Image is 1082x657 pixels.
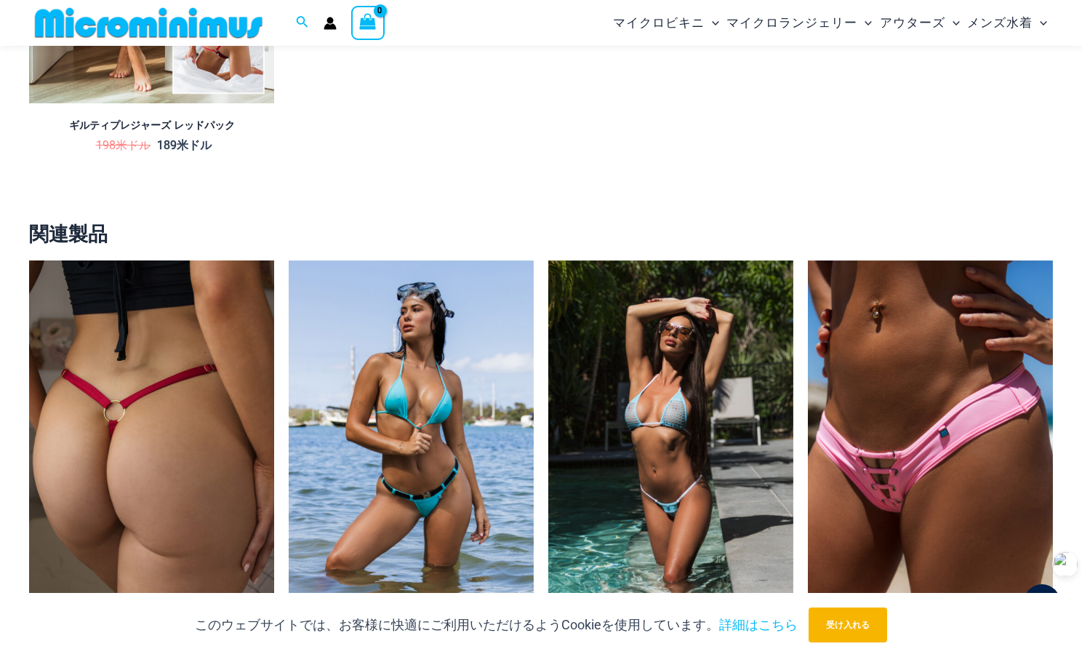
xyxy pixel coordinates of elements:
font: マイクロランジェリー [726,15,857,30]
span: メニュー切り替え [945,4,960,41]
a: 検索アイコンリンク [296,14,309,32]
font: ドル [127,138,151,152]
span: メニュー切り替え [857,4,872,41]
span: メニュー切り替え [1033,4,1047,41]
a: アカウントアイコンリンク [324,17,337,30]
nav: サイトナビゲーション [607,2,1053,44]
a: アウターズメニュー切り替えメニュー切り替え [876,4,963,41]
a: マイクロビキニメニュー切り替えメニュー切り替え [609,4,723,41]
font: アウターズ [880,15,945,30]
a: サイクロンスカイ 318 上 4275 下 04サイクロンスカイ 318 上 4275 下 05サイクロンスカイ 318 上 4275 下 05 [548,260,793,629]
a: リンクポップピンク 4955 ボトム 01リンクポップピンク 4955 ボトム 02リンクポップピンク 4955 ボトム 02 [808,260,1053,629]
a: マイクロランジェリーメニュー切り替えメニュー切り替え [723,4,875,41]
img: ボンドターコイズ 312 トップ 492 ボトム 02 [289,260,534,629]
font: このウェブサイトでは、お客様に快適にご利用いただけるようCookieを使用しています。 [195,617,719,632]
font: マイクロビキニ [613,15,705,30]
font: 受け入れる [826,620,870,630]
img: サイクロンスカイ 318 上 4275 下 04 [548,260,793,629]
button: 受け入れる [809,608,887,642]
img: MMショップロゴフラット [29,7,268,39]
img: リンクポップピンク 4955 ボトム 01 [808,260,1053,629]
font: 198米 [96,138,127,152]
font: メンズ水着 [967,15,1033,30]
font: 関連製品 [29,223,108,245]
a: カーラレッド 6002 ボトム 05カーラレッド 6002 ボトム 03カーラレッド 6002 ボトム 03 [29,260,274,629]
span: メニュー切り替え [705,4,719,41]
font: ドル [188,138,212,152]
a: ボンドターコイズ 312 トップ 492 ボトム 02ボンドターコイズ 312 トップ 492 ボトム 03ボンドターコイズ 312 トップ 492 ボトム 03 [289,260,534,629]
a: メンズ水着メニュー切り替えメニュー切り替え [963,4,1051,41]
a: 詳細はこちら [719,617,798,632]
img: カーラレッド 6002 ボトム 03 [29,260,274,629]
a: ギルティプレジャーズ レッドパック [29,119,274,138]
font: ギルティプレジャーズ レッドパック [69,119,235,131]
font: 189米 [157,138,188,152]
a: ショッピングカートを表示（空） [351,6,385,39]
